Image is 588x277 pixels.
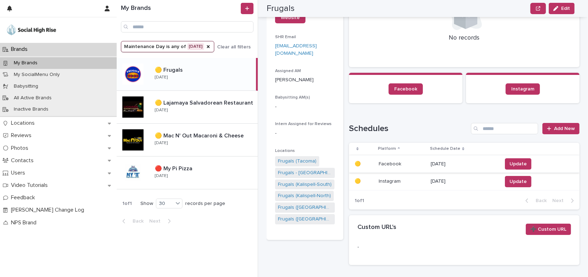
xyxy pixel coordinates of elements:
[510,160,527,167] span: Update
[275,122,332,126] span: Intern Assigned for Reviews
[357,34,571,42] p: No records
[156,200,173,207] div: 30
[8,219,42,226] p: NPS Brand
[214,42,251,52] button: Clear all filters
[117,157,258,189] a: 🔴 My Pi Pizza🔴 My Pi Pizza [DATE]
[389,83,423,95] a: Facebook
[511,87,534,92] span: Instagram
[146,218,176,224] button: Next
[278,192,331,200] a: Frugals (Kalispell-North)
[561,6,570,11] span: Edit
[505,176,531,187] button: Update
[117,58,258,91] a: 🟡 Frugals🟡 Frugals [DATE]
[278,158,316,165] a: Frugals (Tacoma)
[275,149,295,153] span: Locations
[378,145,396,153] p: Platform
[121,21,254,33] input: Search
[155,65,184,73] p: 🟡 Frugals
[8,145,34,152] p: Photos
[117,124,258,157] a: 🟡 Mac N' Out Macaroni & Cheese🟡 Mac N' Out Macaroni & Cheese [DATE]
[278,216,332,223] a: Frugals ([GEOGRAPHIC_DATA])
[355,177,362,184] p: 🟡
[149,219,165,224] span: Next
[8,120,40,126] p: Locations
[275,95,310,100] span: Babysitting AM(s)
[155,98,255,106] p: 🟡 Lajamaya Salvadorean Restaurant
[349,173,580,190] tr: 🟡🟡 InstagramInstagram [DATE]Update
[275,69,301,73] span: Assigned AM
[357,224,396,231] h2: Custom URL's
[275,103,335,111] p: -
[281,15,300,20] span: Website
[549,198,580,204] button: Next
[278,181,332,188] a: Frugals (Kalispell-South)
[128,219,144,224] span: Back
[185,201,225,207] p: records per page
[278,169,332,177] a: Frugals - [GEOGRAPHIC_DATA]
[121,5,239,12] h1: My Brands
[275,12,305,23] a: Website
[471,123,538,134] input: Search
[530,226,566,233] span: ➕ Custom URL
[349,155,580,173] tr: 🟡🟡 FacebookFacebook [DATE]Update
[6,23,57,37] img: o5DnuTxEQV6sW9jFYBBf
[379,160,403,167] p: Facebook
[554,126,575,131] span: Add New
[505,158,531,170] button: Update
[121,41,214,52] button: Maintenance Day
[531,198,547,203] span: Back
[349,192,370,210] p: 1 of 1
[431,161,496,167] p: [DATE]
[8,182,53,189] p: Video Tutorials
[506,83,540,95] a: Instagram
[8,83,44,89] p: Babysitting
[275,130,335,137] p: -
[520,198,549,204] button: Back
[510,178,527,185] span: Update
[155,75,168,80] p: [DATE]
[8,72,65,78] p: My SocialMenu Only
[217,45,251,49] span: Clear all filters
[8,170,31,176] p: Users
[117,218,146,224] button: Back
[8,106,54,112] p: Inactive Brands
[140,201,153,207] p: Show
[526,224,571,235] button: ➕ Custom URL
[155,141,168,146] p: [DATE]
[394,87,417,92] span: Facebook
[8,207,90,213] p: [PERSON_NAME] Change Log
[379,177,402,184] p: Instagram
[275,35,296,39] span: SHR Email
[117,195,138,212] p: 1 of 1
[542,123,580,134] a: Add New
[267,4,295,14] h2: Frugals
[275,76,335,84] p: [PERSON_NAME]
[155,173,168,178] p: [DATE]
[275,43,317,56] a: [EMAIL_ADDRESS][DOMAIN_NAME]
[117,91,258,124] a: 🟡 Lajamaya Salvadorean Restaurant🟡 Lajamaya Salvadorean Restaurant [DATE]
[8,95,57,101] p: All Active Brands
[8,157,39,164] p: Contacts
[155,164,194,172] p: 🔴 My Pi Pizza
[349,124,468,134] h1: Schedules
[355,160,362,167] p: 🟡
[8,132,37,139] p: Reviews
[430,145,460,153] p: Schedule Date
[8,60,43,66] p: My Brands
[552,198,568,203] span: Next
[278,204,332,211] a: Frugals ([GEOGRAPHIC_DATA])
[549,3,575,14] button: Edit
[8,46,33,53] p: Brands
[155,108,168,113] p: [DATE]
[8,194,41,201] p: Feedback
[357,243,423,251] p: -
[431,178,496,184] p: [DATE]
[155,131,245,139] p: 🟡 Mac N' Out Macaroni & Cheese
